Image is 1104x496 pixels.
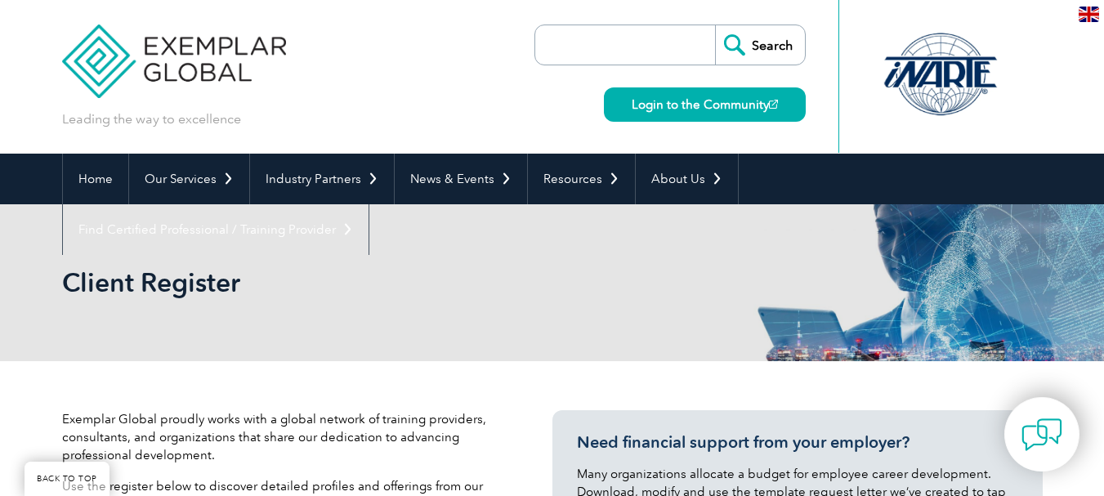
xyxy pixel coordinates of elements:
a: About Us [636,154,738,204]
p: Exemplar Global proudly works with a global network of training providers, consultants, and organ... [62,410,503,464]
a: Industry Partners [250,154,394,204]
a: Our Services [129,154,249,204]
a: Find Certified Professional / Training Provider [63,204,369,255]
img: open_square.png [769,100,778,109]
a: BACK TO TOP [25,462,110,496]
a: Home [63,154,128,204]
p: Leading the way to excellence [62,110,241,128]
a: Login to the Community [604,87,806,122]
input: Search [715,25,805,65]
img: contact-chat.png [1021,414,1062,455]
h3: Need financial support from your employer? [577,432,1018,453]
a: Resources [528,154,635,204]
img: en [1079,7,1099,22]
a: News & Events [395,154,527,204]
h2: Client Register [62,270,749,296]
